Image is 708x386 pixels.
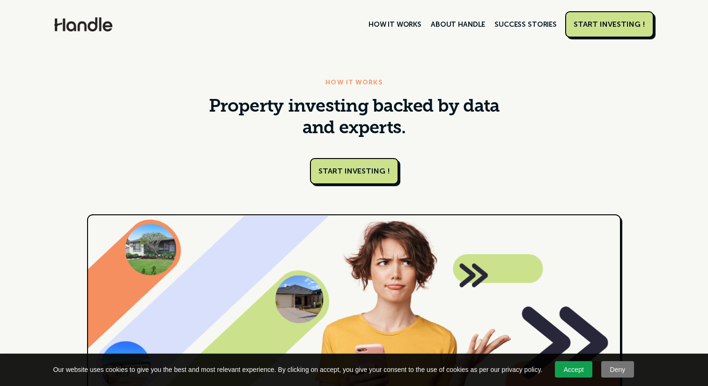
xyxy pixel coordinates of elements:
[325,77,382,88] div: HOW IT WORKS
[574,20,645,29] div: START INVESTING !
[206,97,501,139] h1: Property investing backed by data and experts.
[555,361,592,378] a: Accept
[53,365,542,374] span: Our website uses cookies to give you the best and most relevant experience. By clicking on accept...
[426,16,490,32] a: ABOUT HANDLE
[310,158,398,184] a: START INVESTING !
[565,11,654,38] a: START INVESTING !
[490,16,561,32] a: SUCCESS STORIES
[601,361,634,378] a: Deny
[364,16,426,32] a: HOW IT WORKS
